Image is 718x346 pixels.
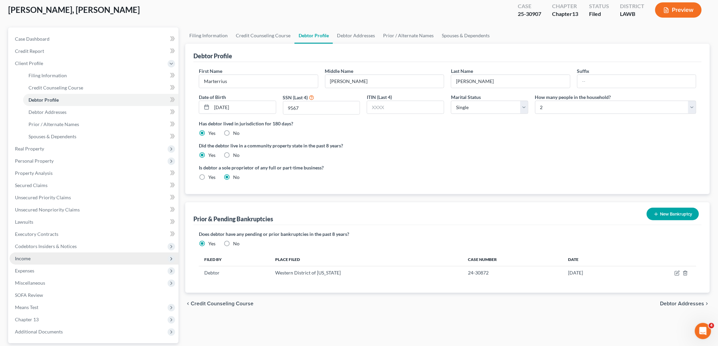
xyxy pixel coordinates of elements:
[15,292,43,298] span: SOFA Review
[589,2,609,10] div: Status
[295,27,333,44] a: Debtor Profile
[208,130,215,137] label: Yes
[15,195,71,200] span: Unsecured Priority Claims
[620,2,644,10] div: District
[8,5,140,15] span: [PERSON_NAME], [PERSON_NAME]
[620,10,644,18] div: LAWB
[15,48,44,54] span: Credit Report
[15,146,44,151] span: Real Property
[23,69,178,82] a: Filing Information
[208,152,215,159] label: Yes
[212,101,276,114] input: MM/DD/YYYY
[15,182,48,188] span: Secured Claims
[462,252,563,266] th: Case Number
[589,10,609,18] div: Filed
[438,27,494,44] a: Spouses & Dependents
[233,130,240,137] label: No
[333,27,379,44] a: Debtor Addresses
[199,266,270,279] td: Debtor
[704,301,710,306] i: chevron_right
[15,280,45,286] span: Miscellaneous
[193,215,273,223] div: Prior & Pending Bankruptcies
[660,301,710,306] button: Debtor Addresses chevron_right
[199,94,226,101] label: Date of Birth
[10,228,178,240] a: Executory Contracts
[185,301,253,306] button: chevron_left Credit Counseling Course
[232,27,295,44] a: Credit Counseling Course
[23,94,178,106] a: Debtor Profile
[451,75,570,88] input: --
[185,301,191,306] i: chevron_left
[563,266,628,279] td: [DATE]
[29,134,76,139] span: Spouses & Dependents
[10,289,178,301] a: SOFA Review
[15,317,39,322] span: Chapter 13
[10,45,178,57] a: Credit Report
[29,109,67,115] span: Debtor Addresses
[695,323,711,339] iframe: Intercom live chat
[15,329,63,334] span: Additional Documents
[10,33,178,45] a: Case Dashboard
[578,75,696,88] input: --
[29,97,59,103] span: Debtor Profile
[15,304,38,310] span: Means Test
[199,142,696,149] label: Did the debtor live in a community property state in the past 8 years?
[518,10,541,18] div: 25-30907
[15,231,58,237] span: Executory Contracts
[655,2,702,18] button: Preview
[462,266,563,279] td: 24-30872
[552,2,578,10] div: Chapter
[709,323,714,328] span: 4
[233,174,240,181] label: No
[572,11,578,17] span: 13
[15,207,80,212] span: Unsecured Nonpriority Claims
[191,301,253,306] span: Credit Counseling Course
[15,256,31,261] span: Income
[199,75,318,88] input: --
[185,27,232,44] a: Filing Information
[518,2,541,10] div: Case
[379,27,438,44] a: Prior / Alternate Names
[270,252,462,266] th: Place Filed
[23,106,178,118] a: Debtor Addresses
[199,67,222,75] label: First Name
[208,174,215,181] label: Yes
[451,67,473,75] label: Last Name
[10,216,178,228] a: Lawsuits
[199,164,444,171] label: Is debtor a sole proprietor of any full or part-time business?
[451,94,481,101] label: Marital Status
[29,73,67,78] span: Filing Information
[535,94,611,101] label: How many people in the household?
[23,82,178,94] a: Credit Counseling Course
[233,152,240,159] label: No
[15,219,33,225] span: Lawsuits
[10,167,178,179] a: Property Analysis
[15,36,50,42] span: Case Dashboard
[10,179,178,191] a: Secured Claims
[367,94,392,101] label: ITIN (Last 4)
[325,75,444,88] input: M.I
[15,158,54,164] span: Personal Property
[577,67,590,75] label: Suffix
[367,101,444,114] input: XXXX
[325,67,354,75] label: Middle Name
[208,240,215,247] label: Yes
[552,10,578,18] div: Chapter
[29,85,83,90] span: Credit Counseling Course
[647,208,699,220] button: New Bankruptcy
[199,230,696,238] label: Does debtor have any pending or prior bankruptcies in the past 8 years?
[199,252,270,266] th: Filed By
[15,268,34,273] span: Expenses
[15,60,43,66] span: Client Profile
[23,118,178,130] a: Prior / Alternate Names
[15,243,77,249] span: Codebtors Insiders & Notices
[29,121,79,127] span: Prior / Alternate Names
[283,101,360,114] input: XXXX
[270,266,462,279] td: Western District of [US_STATE]
[15,170,53,176] span: Property Analysis
[199,120,696,127] label: Has debtor lived in jurisdiction for 180 days?
[283,94,308,101] label: SSN (Last 4)
[660,301,704,306] span: Debtor Addresses
[10,204,178,216] a: Unsecured Nonpriority Claims
[563,252,628,266] th: Date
